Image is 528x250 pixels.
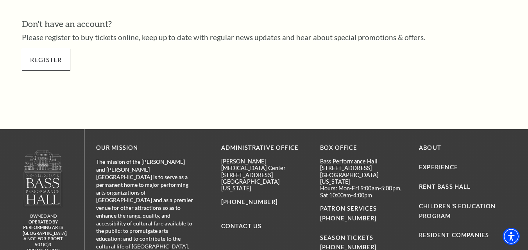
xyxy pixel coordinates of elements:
p: Please register to buy tickets online, keep up to date with regular news updates and hear about s... [22,34,507,41]
p: [GEOGRAPHIC_DATA][US_STATE] [320,172,407,185]
p: Bass Performance Hall [320,158,407,165]
div: Accessibility Menu [503,228,520,245]
p: OUR MISSION [96,143,194,153]
a: Rent Bass Hall [419,183,471,190]
a: Contact Us [221,223,262,229]
p: [GEOGRAPHIC_DATA][US_STATE] [221,178,308,192]
img: logo-footer.png [23,150,63,207]
a: Resident Companies [419,232,489,238]
p: [PERSON_NAME][MEDICAL_DATA] Center [221,158,308,172]
a: About [419,144,441,151]
p: [STREET_ADDRESS] [221,172,308,178]
p: BOX OFFICE [320,143,407,153]
p: [STREET_ADDRESS] [320,165,407,171]
p: PATRON SERVICES [PHONE_NUMBER] [320,204,407,223]
a: Experience [419,164,458,170]
a: Children's Education Program [419,203,496,219]
a: Register [22,49,70,71]
p: [PHONE_NUMBER] [221,197,308,207]
p: Hours: Mon-Fri 9:00am-5:00pm, Sat 10:00am-4:00pm [320,185,407,199]
p: Administrative Office [221,143,308,153]
h3: Don't have an account? [22,18,507,30]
